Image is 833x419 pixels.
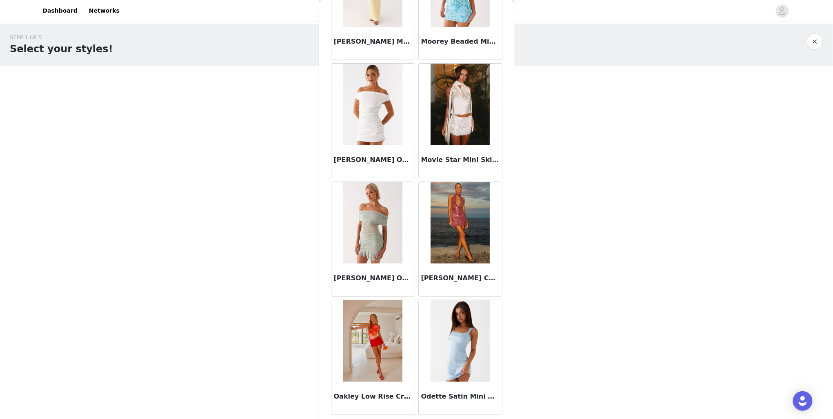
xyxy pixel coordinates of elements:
img: Odette Satin Mini Dress - Blue [431,300,490,382]
img: Morgan Off Shoulder Mini Dress - Ivory [343,64,402,145]
img: Oakley Low Rise Crochet Mini Shorts - Red [343,300,402,382]
h3: [PERSON_NAME] Cowl Neck Mini Dress - Red [421,273,500,283]
img: Nora Sequin Cowl Neck Mini Dress - Red [431,182,490,264]
h3: Odette Satin Mini Dress - Blue [421,392,500,401]
h3: [PERSON_NAME] Off Shoulder Mini Dress - Pistachio [334,273,412,283]
h1: Select your styles! [10,42,113,56]
h3: [PERSON_NAME] Off Shoulder Mini Dress - Ivory [334,155,412,165]
div: STEP 1 OF 5 [10,33,113,42]
div: Open Intercom Messenger [793,391,813,411]
img: Nelly Off Shoulder Mini Dress - Pistachio [343,182,402,264]
h3: Movie Star Mini Skirt - Pearl [421,155,500,165]
h3: [PERSON_NAME] Maxi Dress - Yellow [334,37,412,47]
h3: Moorey Beaded Mini Dress - Blue [421,37,500,47]
img: Movie Star Mini Skirt - Pearl [431,64,490,145]
div: avatar [778,4,786,18]
a: Dashboard [38,2,82,20]
h3: Oakley Low Rise Crochet Mini Shorts - Red [334,392,412,401]
a: Networks [84,2,124,20]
